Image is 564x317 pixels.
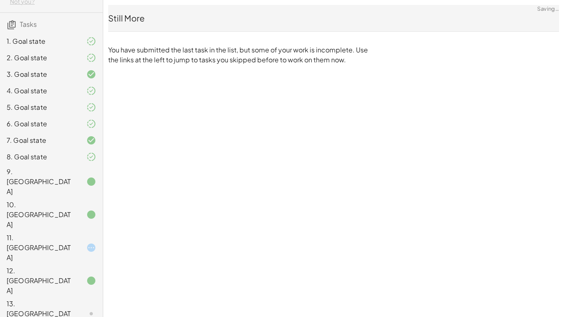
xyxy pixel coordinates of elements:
i: Task finished and part of it marked as correct. [86,152,96,162]
i: Task finished and part of it marked as correct. [86,53,96,63]
span: Saving… [537,5,559,13]
i: Task finished. [86,276,96,286]
i: Task finished and part of it marked as correct. [86,119,96,129]
div: 2. Goal state [7,53,73,63]
div: 12. [GEOGRAPHIC_DATA] [7,266,73,296]
div: 8. Goal state [7,152,73,162]
div: 10. [GEOGRAPHIC_DATA] [7,200,73,229]
i: Task finished and correct. [86,135,96,145]
div: 3. Goal state [7,69,73,79]
div: 9. [GEOGRAPHIC_DATA] [7,167,73,196]
i: Task started. [86,243,96,253]
div: 5. Goal state [7,102,73,112]
div: 6. Goal state [7,119,73,129]
p: You have submitted the last task in the list, but some of your work is incomplete. Use the links ... [108,45,377,65]
span: Tasks [20,20,37,28]
div: 4. Goal state [7,86,73,96]
div: 7. Goal state [7,135,73,145]
i: Task finished and correct. [86,69,96,79]
i: Task finished and part of it marked as correct. [86,102,96,112]
div: Still More [108,12,559,24]
div: 1. Goal state [7,36,73,46]
i: Task finished. [86,177,96,187]
div: 11. [GEOGRAPHIC_DATA] [7,233,73,263]
i: Task finished. [86,210,96,220]
i: Task finished and part of it marked as correct. [86,36,96,46]
i: Task finished and part of it marked as correct. [86,86,96,96]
